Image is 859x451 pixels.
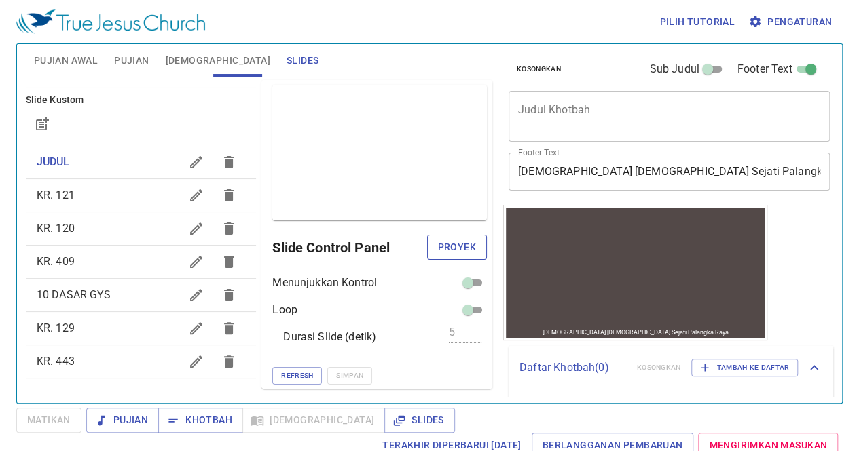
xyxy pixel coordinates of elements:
span: Refresh [281,370,313,382]
div: JUDUL [26,146,257,178]
div: KR. 121 [26,179,257,212]
div: 10 DASAR GYS [26,279,257,311]
div: KR. 129 [26,312,257,345]
span: Tambah ke Daftar [700,361,789,374]
span: KR. 129 [37,321,75,334]
span: Pilih tutorial [659,14,735,31]
span: Sub Judul [649,61,699,77]
span: KR. 409 [37,255,75,268]
span: Khotbah [169,412,232,429]
button: Pilih tutorial [654,9,740,35]
span: Slides [287,52,318,69]
button: Proyek [427,235,487,260]
span: 10 DASAR GYS [37,288,111,301]
div: Daftar Khotbah(0)KosongkanTambah ke Daftar [509,345,833,390]
button: Kosongkan [509,61,569,77]
div: KR. 409 [26,246,257,278]
button: Tambah ke Daftar [691,359,798,376]
span: KR. 120 [37,222,75,235]
span: Pujian [97,412,148,429]
span: Slides [395,412,443,429]
button: Pengaturan [746,9,837,35]
p: Daftar Khotbah ( 0 ) [519,359,626,376]
span: Footer Text [737,61,792,77]
p: Menunjukkan Kontrol [272,275,377,291]
span: JUDUL [37,155,70,168]
button: Khotbah [158,408,243,433]
span: KR. 443 [37,355,75,368]
div: KR. 120 [26,212,257,245]
span: KR. 121 [37,189,75,201]
span: [DEMOGRAPHIC_DATA] [166,52,270,69]
h6: Slide Control Panel [272,237,426,258]
p: Durasi Slide (detik) [283,329,376,345]
img: True Jesus Church [16,9,205,34]
button: Slides [384,408,454,433]
span: Proyek [438,239,476,256]
span: Pengaturan [751,14,832,31]
span: Pujian [114,52,149,69]
span: Kosongkan [517,63,561,75]
button: Pujian [86,408,159,433]
iframe: from-child [503,205,767,340]
span: Pujian Awal [34,52,98,69]
div: KR. 443 [26,345,257,378]
h6: Slide Kustom [26,93,257,108]
button: Refresh [272,367,322,385]
p: Loop [272,302,297,318]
